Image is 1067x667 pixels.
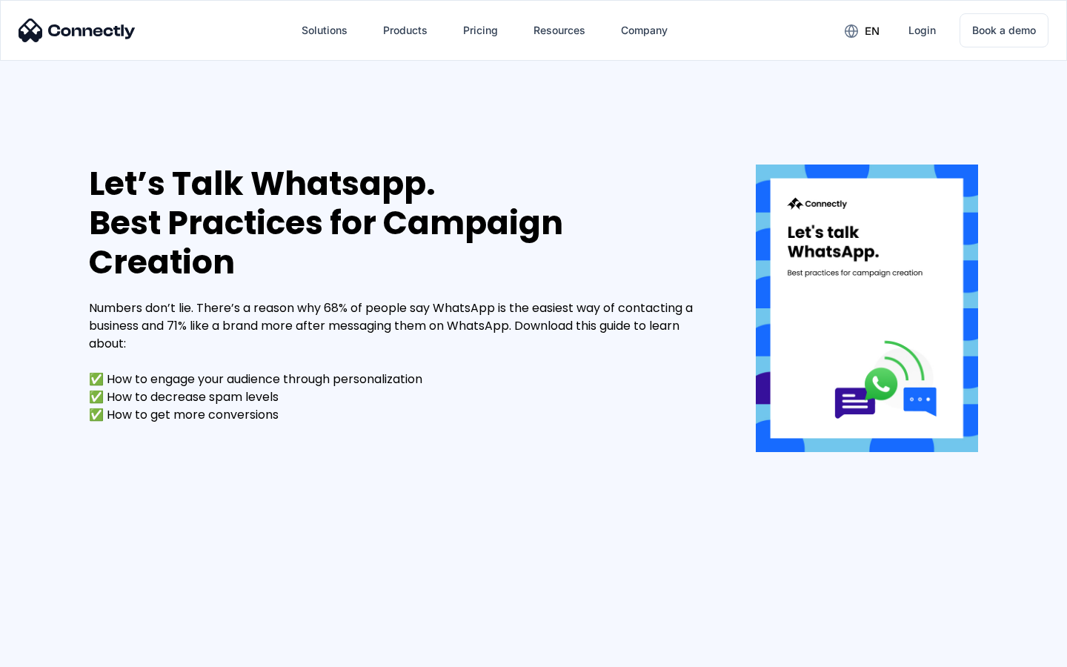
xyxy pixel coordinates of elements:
img: Connectly Logo [19,19,136,42]
div: Resources [533,20,585,41]
div: Solutions [302,20,348,41]
aside: Language selected: English [15,641,89,662]
div: Login [908,20,936,41]
ul: Language list [30,641,89,662]
div: Company [621,20,668,41]
div: Products [383,20,428,41]
div: en [865,21,880,42]
a: Book a demo [960,13,1048,47]
div: Pricing [463,20,498,41]
a: Pricing [451,13,510,48]
a: Login [897,13,948,48]
div: Let’s Talk Whatsapp. Best Practices for Campaign Creation [89,165,711,282]
div: Numbers don’t lie. There’s a reason why 68% of people say WhatsApp is the easiest way of contacti... [89,299,711,424]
